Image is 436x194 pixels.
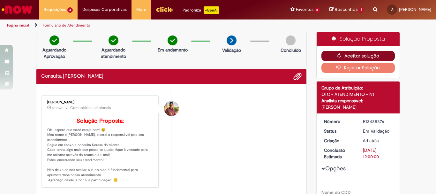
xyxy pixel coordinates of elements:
[39,47,70,59] p: Aguardando Aprovação
[315,7,320,13] span: 8
[319,128,358,134] dt: Status
[204,6,219,14] p: +GenAi
[49,35,59,45] img: check-circle-green.png
[363,147,393,160] div: [DATE] 12:00:00
[363,137,393,144] div: 22/08/2025 08:14:04
[158,47,188,53] p: Em andamento
[164,101,179,116] div: Vitor Jeremias Da Silva
[319,137,358,144] dt: Criação
[335,6,358,12] span: Rascunhos
[321,91,395,97] div: OTC - ATENDIMENTO - N1
[168,35,177,45] img: check-circle-green.png
[67,7,73,13] span: 4
[281,47,301,53] p: Concluído
[321,85,395,91] div: Grupo de Atribuição:
[41,74,103,79] h2: Consulta Serasa Histórico de tíquete
[329,7,364,13] a: Rascunhos
[70,105,111,111] small: Comentários adicionais
[82,6,127,13] span: Despesas Corporativas
[47,118,154,183] p: Olá, espero que você esteja bem! 😊 Meu nome é [PERSON_NAME], e serei a responsável pelo seu atend...
[7,23,29,28] a: Página inicial
[321,97,395,104] div: Analista responsável:
[319,118,358,125] dt: Número
[43,23,90,28] a: Formulário de Atendimento
[156,4,173,14] img: click_logo_yellow_360x200.png
[399,7,431,12] span: [PERSON_NAME]
[321,104,395,110] div: [PERSON_NAME]
[77,117,124,125] b: Solução Proposta:
[296,6,313,13] span: Favoritos
[109,35,118,45] img: check-circle-green.png
[44,6,66,13] span: Requisições
[136,6,146,13] span: More
[52,106,62,110] time: 25/08/2025 11:01:00
[317,32,400,46] div: Solução Proposta
[5,19,286,31] ul: Trilhas de página
[1,3,34,16] img: ServiceNow
[391,7,393,12] span: IA
[98,47,129,59] p: Aguardando atendimento
[363,128,393,134] div: Em Validação
[47,100,154,104] div: [PERSON_NAME]
[52,106,62,110] span: 3d atrás
[363,138,379,144] span: 6d atrás
[293,72,302,81] button: Adicionar anexos
[359,7,364,13] span: 1
[183,6,219,14] div: Padroniza
[286,35,296,45] img: img-circle-grey.png
[222,47,241,53] p: Validação
[363,118,393,125] div: R13438376
[321,63,395,73] button: Rejeitar Solução
[321,51,395,61] button: Aceitar solução
[363,138,379,144] time: 22/08/2025 08:14:04
[319,147,358,160] dt: Conclusão Estimada
[227,35,237,45] img: arrow-next.png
